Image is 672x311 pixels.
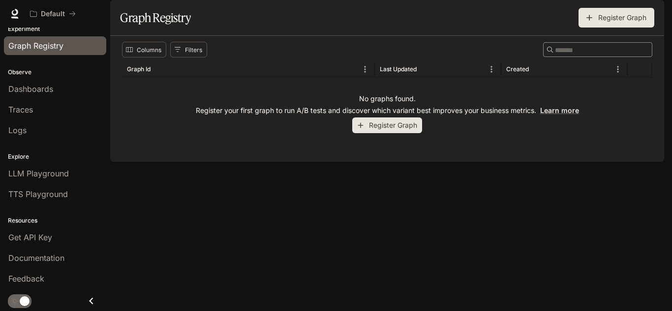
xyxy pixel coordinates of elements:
[530,62,545,77] button: Sort
[380,65,417,73] div: Last Updated
[170,42,207,57] button: Show filters
[41,10,65,18] p: Default
[579,8,654,28] button: Register Graph
[352,117,422,134] button: Register Graph
[358,62,372,77] button: Menu
[611,62,625,77] button: Menu
[418,62,432,77] button: Sort
[543,42,652,57] div: Search
[127,65,151,73] div: Graph Id
[122,42,166,57] button: Select columns
[359,94,416,104] p: No graphs found.
[26,4,80,24] button: All workspaces
[540,106,579,114] a: Learn more
[506,65,529,73] div: Created
[196,106,579,115] p: Register your first graph to run A/B tests and discover which variant best improves your business...
[152,62,166,77] button: Sort
[484,62,499,77] button: Menu
[120,8,191,28] h1: Graph Registry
